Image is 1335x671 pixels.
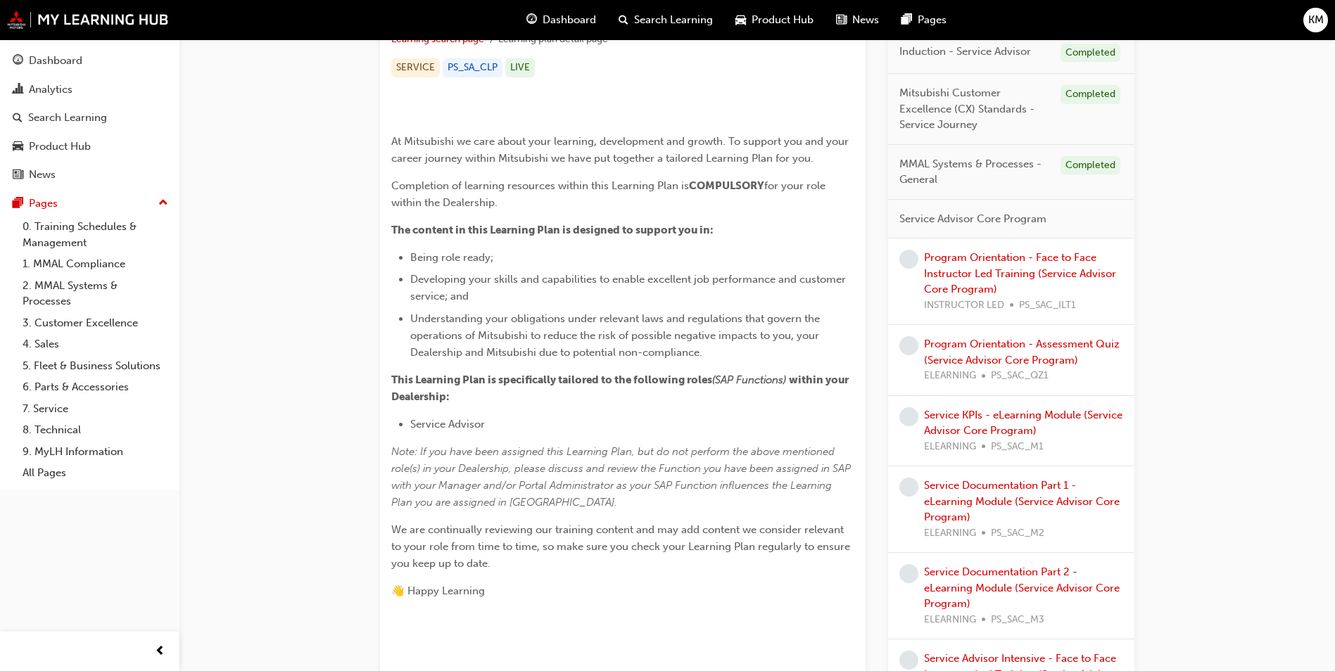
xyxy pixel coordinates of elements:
[852,12,879,28] span: News
[924,479,1120,523] a: Service Documentation Part 1 - eLearning Module (Service Advisor Core Program)
[6,191,174,217] button: Pages
[6,105,174,131] a: Search Learning
[543,12,596,28] span: Dashboard
[410,273,849,302] span: Developing your skills and capabilities to enable excellent job performance and customer service;...
[924,565,1120,610] a: Service Documentation Part 2 - eLearning Module (Service Advisor Core Program)
[899,651,918,670] span: learningRecordVerb_NONE-icon
[825,6,890,34] a: news-iconNews
[6,77,174,103] a: Analytics
[1061,44,1120,63] div: Completed
[443,58,502,77] div: PS_SA_CLP
[29,167,56,183] div: News
[899,211,1046,227] span: Service Advisor Core Program
[901,11,912,29] span: pages-icon
[924,409,1122,437] a: Service KPIs - eLearning Module (Service Advisor Core Program)
[13,141,23,153] span: car-icon
[391,135,852,165] span: At Mitsubishi we care about your learning, development and growth. To support you and your career...
[752,12,814,28] span: Product Hub
[924,368,976,384] span: ELEARNING
[712,373,786,386] span: (SAP Functions)
[991,439,1044,455] span: PS_SAC_M1
[391,33,484,45] a: Learning search page
[991,612,1044,628] span: PS_SAC_M3
[735,11,746,29] span: car-icon
[1061,156,1120,175] div: Completed
[29,53,82,69] div: Dashboard
[924,439,976,455] span: ELEARNING
[924,338,1120,366] a: Program Orientation - Assessment Quiz (Service Advisor Core Program)
[391,373,851,403] span: within your Dealership:
[155,643,165,660] span: prev-icon
[1061,85,1120,104] div: Completed
[1303,8,1328,32] button: KM
[619,11,628,29] span: search-icon
[1308,12,1324,28] span: KM
[6,162,174,188] a: News
[607,6,724,34] a: search-iconSearch Learning
[634,12,713,28] span: Search Learning
[158,194,168,212] span: up-icon
[17,398,174,420] a: 7. Service
[13,112,23,124] span: search-icon
[391,179,689,192] span: Completion of learning resources within this Learning Plan is
[918,12,947,28] span: Pages
[899,478,918,497] span: learningRecordVerb_NONE-icon
[391,584,485,597] span: 👋 Happy Learning
[17,441,174,463] a: 9. MyLH Information
[17,312,174,334] a: 3. Customer Excellence
[13,55,23,68] span: guage-icon
[17,275,174,312] a: 2. MMAL Systems & Processes
[6,45,174,191] button: DashboardAnalyticsSearch LearningProduct HubNews
[6,48,174,74] a: Dashboard
[13,84,23,96] span: chart-icon
[899,250,918,269] span: learningRecordVerb_NONE-icon
[17,216,174,253] a: 0. Training Schedules & Management
[17,333,174,355] a: 4. Sales
[391,58,440,77] div: SERVICE
[899,407,918,426] span: learningRecordVerb_NONE-icon
[391,179,828,209] span: for your role within the Dealership.
[890,6,958,34] a: pages-iconPages
[724,6,825,34] a: car-iconProduct Hub
[17,355,174,377] a: 5. Fleet & Business Solutions
[991,368,1049,384] span: PS_SAC_QZ1
[924,612,976,628] span: ELEARNING
[29,82,72,98] div: Analytics
[526,11,537,29] span: guage-icon
[28,110,107,126] div: Search Learning
[17,253,174,275] a: 1. MMAL Compliance
[899,85,1049,133] span: Mitsubishi Customer Excellence (CX) Standards - Service Journey
[899,336,918,355] span: learningRecordVerb_NONE-icon
[7,11,169,29] img: mmal
[924,525,976,542] span: ELEARNING
[1019,298,1076,314] span: PS_SAC_ILT1
[391,445,854,509] span: Note: If you have been assigned this Learning Plan, but do not perform the above mentioned role(s...
[17,419,174,441] a: 8. Technical
[505,58,535,77] div: LIVE
[391,373,712,386] span: This Learning Plan is specifically tailored to the following roles
[836,11,847,29] span: news-icon
[899,44,1031,60] span: Induction - Service Advisor
[17,462,174,484] a: All Pages
[924,298,1004,314] span: INSTRUCTOR LED
[13,198,23,210] span: pages-icon
[391,224,714,236] span: The content in this Learning Plan is designed to support you in:
[689,179,764,192] span: COMPULSORY
[410,251,493,264] span: Being role ready;
[410,312,823,359] span: Understanding your obligations under relevant laws and regulations that govern the operations of ...
[29,139,91,155] div: Product Hub
[410,418,485,430] span: Service Advisor
[6,134,174,160] a: Product Hub
[924,251,1116,295] a: Program Orientation - Face to Face Instructor Led Training (Service Advisor Core Program)
[899,156,1049,188] span: MMAL Systems & Processes - General
[29,196,58,212] div: Pages
[515,6,607,34] a: guage-iconDashboard
[391,523,853,570] span: We are continually reviewing our training content and may add content we consider relevant to you...
[899,564,918,583] span: learningRecordVerb_NONE-icon
[991,525,1044,542] span: PS_SAC_M2
[17,376,174,398] a: 6. Parts & Accessories
[13,169,23,181] span: news-icon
